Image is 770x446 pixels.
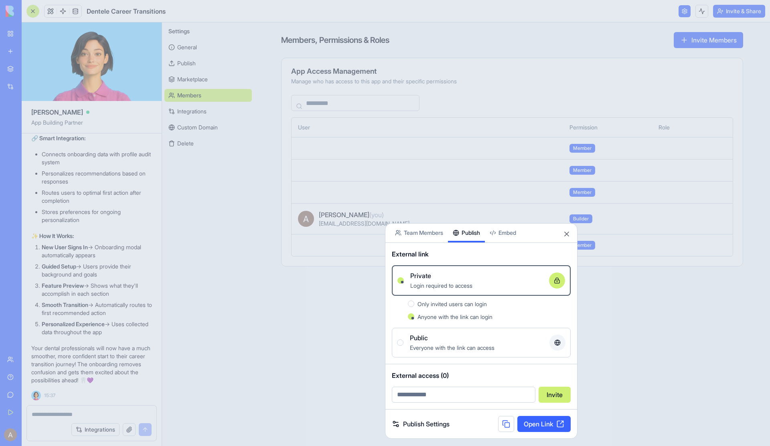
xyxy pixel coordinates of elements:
button: PrivateLogin required to access [397,277,404,284]
span: Everyone with the link can access [410,344,494,351]
span: External link [392,249,429,259]
span: External access (0) [392,371,571,380]
button: Invite [539,387,571,403]
span: Public [410,333,428,343]
span: Only invited users can login [417,301,487,307]
button: Close [563,230,571,238]
button: Embed [485,224,521,242]
span: Anyone with the link can login [417,313,492,320]
button: Publish [448,224,485,242]
span: Login required to access [410,282,472,289]
button: Only invited users can login [408,301,414,307]
button: Anyone with the link can login [408,313,414,320]
a: Publish Settings [392,419,450,429]
a: Open Link [517,416,571,432]
button: Team Members [390,224,448,242]
button: PublicEveryone with the link can access [397,339,403,346]
span: Private [410,271,431,281]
